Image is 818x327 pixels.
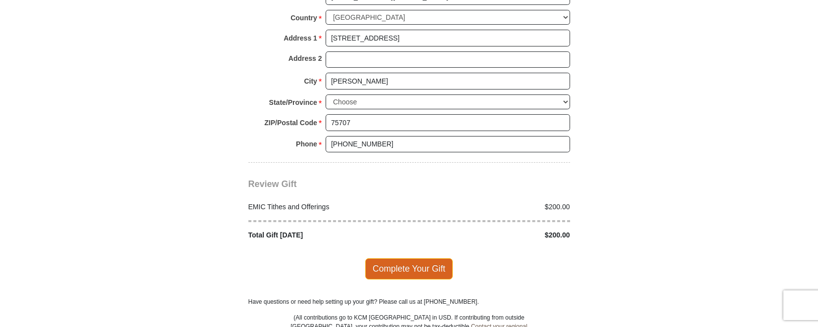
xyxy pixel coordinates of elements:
[365,258,453,279] span: Complete Your Gift
[269,95,317,109] strong: State/Province
[304,74,317,88] strong: City
[409,230,576,240] div: $200.00
[264,116,317,130] strong: ZIP/Postal Code
[248,297,570,306] p: Have questions or need help setting up your gift? Please call us at [PHONE_NUMBER].
[284,31,317,45] strong: Address 1
[290,11,317,25] strong: Country
[289,51,322,65] strong: Address 2
[409,202,576,212] div: $200.00
[243,230,409,240] div: Total Gift [DATE]
[248,179,297,189] span: Review Gift
[296,137,317,151] strong: Phone
[243,202,409,212] div: EMIC Tithes and Offerings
